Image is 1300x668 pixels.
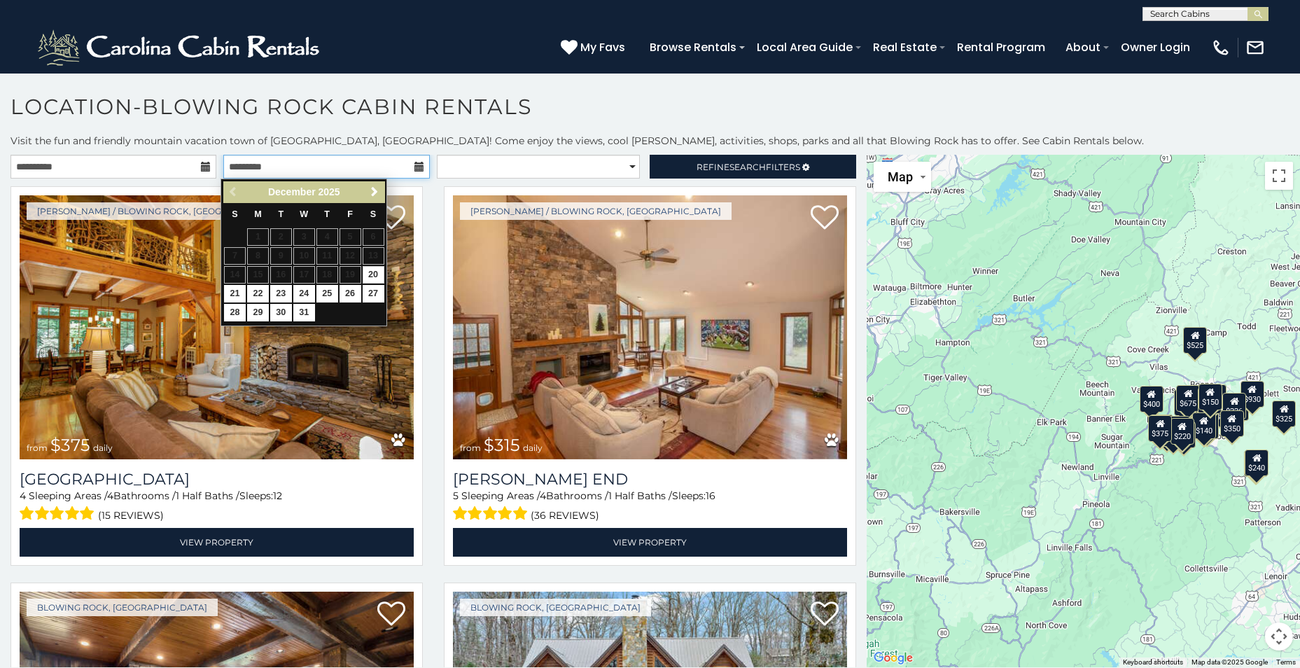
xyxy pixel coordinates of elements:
div: $325 [1273,401,1296,427]
div: $350 [1220,410,1244,437]
span: Saturday [370,209,376,219]
div: $675 [1177,385,1201,412]
a: 28 [224,304,246,321]
img: mail-regular-white.png [1245,38,1265,57]
a: Rental Program [950,35,1052,60]
span: Next [369,186,380,197]
span: 5 [453,489,459,502]
span: $315 [484,435,520,455]
a: Terms (opens in new tab) [1276,658,1296,666]
a: Add to favorites [377,600,405,629]
span: Search [729,162,766,172]
a: Blowing Rock, [GEOGRAPHIC_DATA] [27,599,218,616]
div: $140 [1192,412,1216,439]
span: Thursday [324,209,330,219]
span: from [460,443,481,453]
div: $165 [1166,416,1190,443]
button: Toggle fullscreen view [1265,162,1293,190]
a: View Property [453,528,847,557]
span: Wednesday [300,209,308,219]
a: 25 [316,285,338,302]
button: Keyboard shortcuts [1123,657,1183,667]
a: Mountain Song Lodge from $375 daily [20,195,414,459]
span: daily [93,443,113,453]
a: Blowing Rock, [GEOGRAPHIC_DATA] [460,599,651,616]
div: $315 [1174,389,1198,416]
a: [PERSON_NAME] / Blowing Rock, [GEOGRAPHIC_DATA] [460,202,732,220]
span: Refine Filters [697,162,800,172]
a: [GEOGRAPHIC_DATA] [20,470,414,489]
span: December [268,186,316,197]
a: 27 [363,285,384,302]
h3: Moss End [453,470,847,489]
span: Map [888,169,913,184]
div: Sleeping Areas / Bathrooms / Sleeps: [453,489,847,524]
span: Map data ©2025 Google [1191,658,1268,666]
span: $375 [50,435,90,455]
a: Open this area in Google Maps (opens a new window) [870,649,916,667]
span: (36 reviews) [531,506,599,524]
span: Tuesday [279,209,284,219]
h3: Mountain Song Lodge [20,470,414,489]
span: 4 [540,489,546,502]
a: 20 [363,266,384,284]
div: $240 [1245,450,1269,476]
div: $930 [1240,381,1264,408]
button: Map camera controls [1265,622,1293,650]
a: [PERSON_NAME] End [453,470,847,489]
a: RefineSearchFilters [650,155,855,179]
a: 26 [340,285,361,302]
a: Owner Login [1114,35,1197,60]
span: Friday [347,209,353,219]
div: $400 [1140,386,1163,412]
span: 4 [107,489,113,502]
img: White-1-2.png [35,27,326,69]
a: Local Area Guide [750,35,860,60]
img: Google [870,649,916,667]
a: Next [365,183,383,201]
a: Moss End from $315 daily [453,195,847,459]
a: 22 [247,285,269,302]
span: 2025 [319,186,340,197]
a: My Favs [561,39,629,57]
a: 30 [270,304,292,321]
div: $220 [1170,418,1194,445]
div: Sleeping Areas / Bathrooms / Sleeps: [20,489,414,524]
a: Add to favorites [377,204,405,233]
span: 16 [706,489,715,502]
span: (15 reviews) [98,506,164,524]
a: About [1058,35,1107,60]
span: daily [523,443,543,453]
a: Add to favorites [811,600,839,629]
div: $226 [1223,393,1247,419]
a: Browse Rentals [643,35,743,60]
a: Real Estate [866,35,944,60]
a: 24 [293,285,315,302]
span: 12 [273,489,282,502]
span: My Favs [580,39,625,56]
a: 29 [247,304,269,321]
span: 1 Half Baths / [176,489,239,502]
span: Monday [254,209,262,219]
span: from [27,443,48,453]
button: Change map style [874,162,931,192]
div: $375 [1148,415,1172,442]
a: [PERSON_NAME] / Blowing Rock, [GEOGRAPHIC_DATA] [27,202,298,220]
span: 4 [20,489,26,502]
div: $150 [1198,384,1222,410]
img: Mountain Song Lodge [20,195,414,459]
span: Sunday [232,209,237,219]
a: 31 [293,304,315,321]
img: phone-regular-white.png [1211,38,1231,57]
div: $525 [1184,327,1208,354]
a: View Property [20,528,414,557]
a: 21 [224,285,246,302]
span: 1 Half Baths / [608,489,672,502]
a: 23 [270,285,292,302]
img: Moss End [453,195,847,459]
a: Add to favorites [811,204,839,233]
